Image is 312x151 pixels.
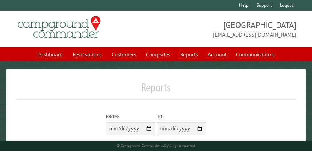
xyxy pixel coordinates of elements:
span: [GEOGRAPHIC_DATA] [EMAIL_ADDRESS][DOMAIN_NAME] [156,19,297,39]
a: Dashboard [33,48,67,61]
a: Account [204,48,230,61]
a: Campsites [142,48,175,61]
h1: Reports [16,81,297,100]
small: © Campground Commander LLC. All rights reserved. [117,143,196,148]
a: Customers [107,48,140,61]
label: From: [106,113,155,120]
a: Communications [232,48,279,61]
a: Reservations [68,48,106,61]
label: To: [157,113,206,120]
img: Campground Commander [16,14,103,41]
a: Reports [176,48,202,61]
